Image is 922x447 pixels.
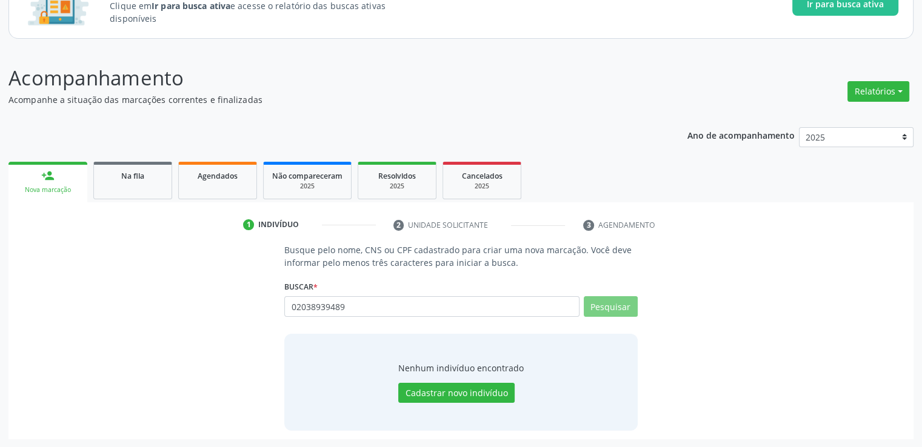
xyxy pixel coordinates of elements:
span: Agendados [198,171,238,181]
div: Nenhum indivíduo encontrado [398,362,524,374]
button: Pesquisar [584,296,638,317]
p: Busque pelo nome, CNS ou CPF cadastrado para criar uma nova marcação. Você deve informar pelo men... [284,243,637,269]
span: Na fila [121,171,144,181]
button: Relatórios [847,81,909,102]
div: 2025 [452,182,512,191]
label: Buscar [284,277,318,296]
span: Não compareceram [272,171,342,181]
div: Nova marcação [17,185,79,194]
p: Ano de acompanhamento [687,127,795,142]
div: person_add [41,169,55,182]
span: Cancelados [462,171,503,181]
div: 1 [243,219,254,230]
p: Acompanhamento [8,63,642,93]
div: Indivíduo [258,219,299,230]
button: Cadastrar novo indivíduo [398,383,515,403]
div: 2025 [272,182,342,191]
p: Acompanhe a situação das marcações correntes e finalizadas [8,93,642,106]
input: Busque por nome, CNS ou CPF [284,296,579,317]
div: 2025 [367,182,427,191]
span: Resolvidos [378,171,416,181]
